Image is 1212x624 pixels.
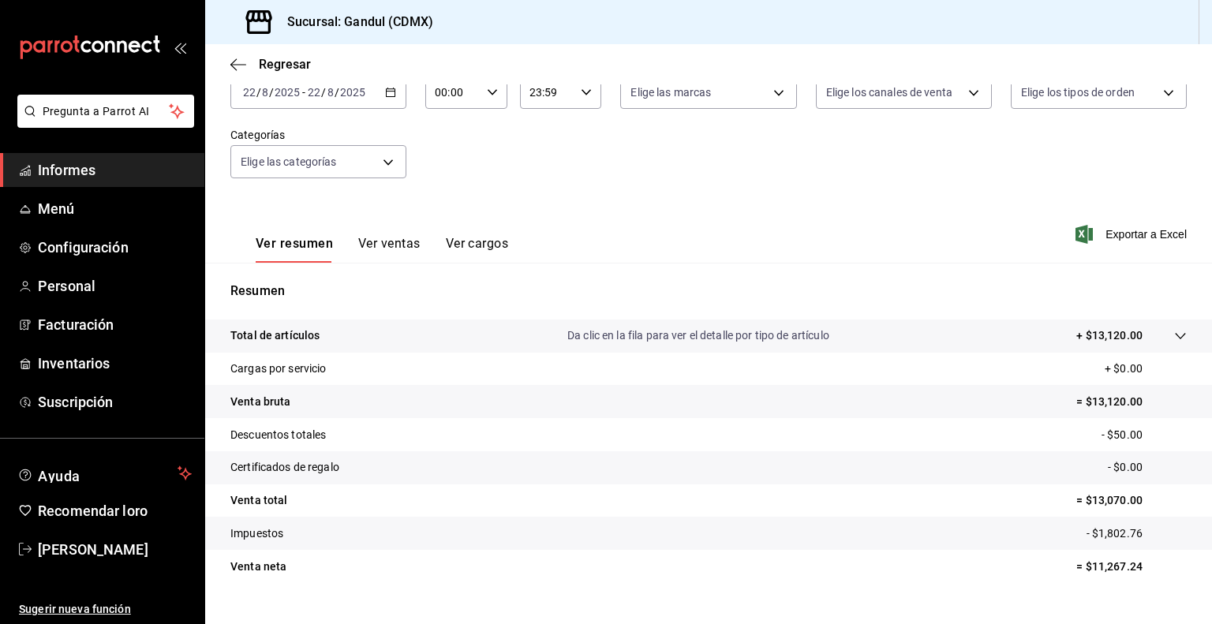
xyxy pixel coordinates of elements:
font: Venta total [230,494,287,506]
button: Regresar [230,57,311,72]
font: Impuestos [230,527,283,540]
font: Recomendar loro [38,503,148,519]
font: Personal [38,278,95,294]
font: / [269,86,274,99]
input: -- [242,86,256,99]
input: -- [261,86,269,99]
font: / [335,86,339,99]
button: Exportar a Excel [1079,225,1187,244]
font: Elige las marcas [630,86,711,99]
font: Exportar a Excel [1105,228,1187,241]
font: = $13,120.00 [1076,395,1143,408]
font: Regresar [259,57,311,72]
font: + $13,120.00 [1076,329,1143,342]
font: = $13,070.00 [1076,494,1143,506]
font: Elige las categorías [241,155,337,168]
button: Pregunta a Parrot AI [17,95,194,128]
font: Certificados de regalo [230,461,339,473]
font: Cargas por servicio [230,362,327,375]
font: - $50.00 [1102,428,1143,441]
font: = $11,267.24 [1076,560,1143,573]
font: Elige los tipos de orden [1021,86,1135,99]
font: Ver cargos [446,236,509,251]
font: Venta bruta [230,395,290,408]
font: Inventarios [38,355,110,372]
button: abrir_cajón_menú [174,41,186,54]
font: Categorías [230,129,285,141]
font: Facturación [38,316,114,333]
font: Menú [38,200,75,217]
font: Total de artículos [230,329,320,342]
font: - [302,86,305,99]
font: Resumen [230,283,285,298]
font: Ver resumen [256,236,333,251]
font: Venta neta [230,560,286,573]
font: / [321,86,326,99]
font: Elige los canales de venta [826,86,952,99]
font: - $0.00 [1108,461,1143,473]
font: Suscripción [38,394,113,410]
font: Configuración [38,239,129,256]
font: Da clic en la fila para ver el detalle por tipo de artículo [567,329,829,342]
font: - $1,802.76 [1087,527,1143,540]
input: ---- [274,86,301,99]
a: Pregunta a Parrot AI [11,114,194,131]
font: Pregunta a Parrot AI [43,105,150,118]
font: Ver ventas [358,236,421,251]
font: [PERSON_NAME] [38,541,148,558]
font: Descuentos totales [230,428,326,441]
font: Sucursal: Gandul (CDMX) [287,14,433,29]
font: Ayuda [38,468,80,484]
input: ---- [339,86,366,99]
input: -- [307,86,321,99]
font: Informes [38,162,95,178]
font: / [256,86,261,99]
div: pestañas de navegación [256,235,508,263]
input: -- [327,86,335,99]
font: + $0.00 [1105,362,1143,375]
font: Sugerir nueva función [19,603,131,615]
